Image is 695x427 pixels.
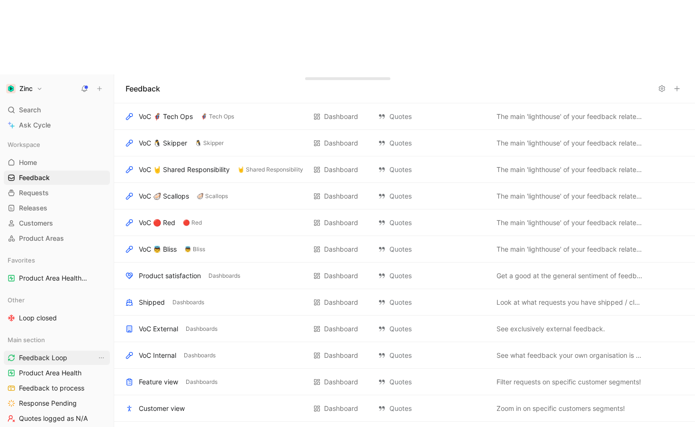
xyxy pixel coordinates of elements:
[139,217,175,228] div: VoC 🔴 Red
[114,236,695,263] div: VoC 👼 Bliss👼 BlissDashboard QuotesThe main 'lighthouse' of your feedback related to 👼 Bliss!View ...
[139,350,176,361] div: VoC Internal
[378,217,487,228] div: Quotes
[97,353,106,363] button: View actions
[4,351,110,365] a: Feedback LoopView actions
[495,323,607,335] button: See exclusively external feedback.
[4,155,110,170] a: Home
[184,378,219,386] button: Dashboards
[4,271,110,285] a: Product Area HealthMain section
[19,414,88,423] span: Quotes logged as N/A
[19,173,50,182] span: Feedback
[19,273,91,283] span: Product Area Health
[4,137,110,152] div: Workspace
[183,218,202,227] span: 🔴 Red
[195,192,230,200] button: 🦪 Scallops
[19,313,57,323] span: Loop closed
[114,130,695,156] div: VoC 🐧 Skipper🐧 SkipperDashboard QuotesThe main 'lighthouse' of your feedback related to 🐧 Skipper...
[114,316,695,342] div: VoC ExternalDashboardsDashboard QuotesSee exclusively external feedback.View actions
[378,323,487,335] div: Quotes
[4,293,110,307] div: Other
[496,350,643,361] span: See what feedback your own organisation is giving!
[171,298,206,307] button: Dashboards
[207,272,242,280] button: Dashboards
[495,244,645,255] button: The main 'lighthouse' of your feedback related to 👼 Bliss!
[378,403,487,414] div: Quotes
[8,140,40,149] span: Workspace
[324,297,358,308] div: Dashboard
[378,137,487,149] div: Quotes
[184,351,216,360] span: Dashboards
[4,186,110,200] a: Requests
[19,399,77,408] span: Response Pending
[19,218,53,228] span: Customers
[139,137,187,149] div: VoC 🐧 Skipper
[184,325,219,333] button: Dashboards
[495,376,643,388] button: Filter requests on specific customer segments!
[324,323,358,335] div: Dashboard
[324,376,358,388] div: Dashboard
[4,171,110,185] a: Feedback
[139,323,178,335] div: VoC External
[19,119,51,131] span: Ask Cycle
[114,103,695,130] div: VoC 🦸 Tech Ops🦸 Tech OpsDashboard QuotesThe main 'lighthouse' of your feedback related to 🦸 Tech ...
[139,244,177,255] div: VoC 👼 Bliss
[8,255,35,265] span: Favorites
[4,103,110,117] div: Search
[19,353,67,363] span: Feedback Loop
[324,191,358,202] div: Dashboard
[19,158,37,167] span: Home
[4,82,45,95] button: ZincZinc
[139,191,189,202] div: VoC 🦪 Scallops
[114,342,695,369] div: VoC InternalDashboardsDashboard QuotesSee what feedback your own organisation is giving!View actions
[4,231,110,245] a: Product Areas
[495,403,627,414] button: Zoom in on specific customers segments!
[378,164,487,175] div: Quotes
[324,164,358,175] div: Dashboard
[4,396,110,410] a: Response Pending
[324,137,358,149] div: Dashboard
[139,297,165,308] div: Shipped
[114,183,695,209] div: VoC 🦪 Scallops🦪 ScallopsDashboard QuotesThe main 'lighthouse' of your feedback related to 🦪 Scall...
[182,245,207,254] button: 👼 Bliss
[200,112,234,121] span: 🦸 Tech Ops
[19,84,33,93] h1: Zinc
[208,271,240,281] span: Dashboards
[495,217,645,228] button: The main 'lighthouse' of your feedback related to 🔴 Red!
[495,164,645,175] button: The main 'lighthouse' of your feedback related to 🤘 Shared Responsibility!
[4,333,110,347] div: Main section
[324,111,358,122] div: Dashboard
[184,245,205,254] span: 👼 Bliss
[19,234,64,243] span: Product Areas
[182,351,217,360] button: Dashboards
[4,118,110,132] a: Ask Cycle
[495,191,645,202] button: The main 'lighthouse' of your feedback related to 🦪 Scallops!
[378,111,487,122] div: Quotes
[114,395,695,422] div: Customer viewDashboard QuotesZoom in on specific customers segments!View actions
[181,218,204,227] button: 🔴 Red
[4,293,110,325] div: OtherLoop closed
[496,111,643,122] span: The main 'lighthouse' of your feedback related to 🦸 Tech Ops!
[324,350,358,361] div: Dashboard
[496,164,643,175] span: The main 'lighthouse' of your feedback related to 🤘 Shared Responsibility!
[235,165,305,174] button: 🤘 Shared Responsibility
[496,403,625,414] span: Zoom in on specific customers segments!
[114,156,695,183] div: VoC 🤘 Shared Responsibility🤘 Shared ResponsibilityDashboard QuotesThe main 'lighthouse' of your f...
[114,209,695,236] div: VoC 🔴 Red🔴 RedDashboard QuotesThe main 'lighthouse' of your feedback related to 🔴 Red!View actions
[4,216,110,230] a: Customers
[378,191,487,202] div: Quotes
[496,297,643,308] span: Look at what requests you have shipped / closed the loop on!
[139,403,185,414] div: Customer view
[197,191,228,201] span: 🦪 Scallops
[495,297,645,308] button: Look at what requests you have shipped / closed the loop on!
[139,376,178,388] div: Feature view
[19,368,81,378] span: Product Area Health
[8,335,45,345] span: Main section
[4,253,110,267] div: Favorites
[496,191,643,202] span: The main 'lighthouse' of your feedback related to 🦪 Scallops!
[4,201,110,215] a: Releases
[114,289,695,316] div: ShippedDashboardsDashboard QuotesLook at what requests you have shipped / closed the loop on!View...
[324,270,358,282] div: Dashboard
[4,366,110,380] a: Product Area Health
[324,403,358,414] div: Dashboard
[6,84,16,93] img: Zinc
